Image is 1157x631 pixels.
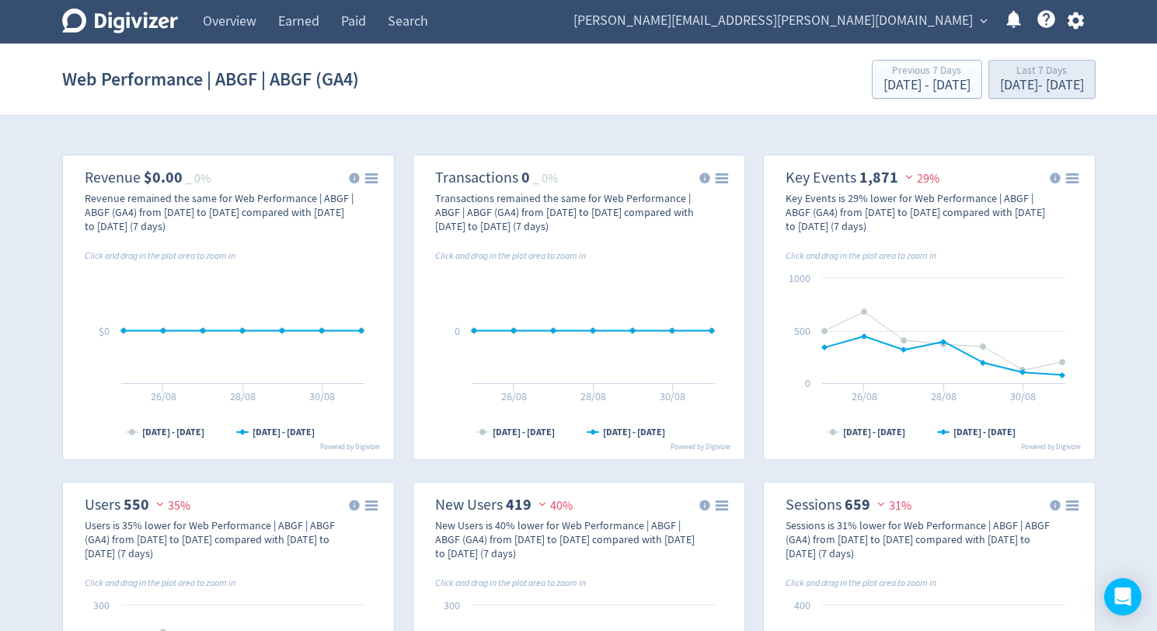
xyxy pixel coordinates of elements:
svg: Key Events 1,871 29% [770,162,1089,453]
strong: 550 [124,494,149,515]
text: 300 [444,598,460,612]
img: negative-performance.svg [873,498,889,510]
dt: Sessions [786,495,842,514]
i: Click and drag in the plot area to zoom in [786,249,936,262]
text: 30/08 [660,389,685,403]
text: Powered by Digivizer [671,442,731,451]
svg: Revenue $0.00 _ 0% [69,162,388,453]
img: negative-performance.svg [535,498,550,510]
text: [DATE] - [DATE] [493,426,555,438]
dt: Transactions [435,168,518,187]
div: Users is 35% lower for Web Performance | ABGF | ABGF (GA4) from [DATE] to [DATE] compared with [D... [85,518,354,560]
div: [DATE] - [DATE] [1000,78,1084,92]
text: 30/08 [1010,389,1036,403]
text: [DATE] - [DATE] [142,426,204,438]
strong: 419 [506,494,531,515]
i: Click and drag in the plot area to zoom in [786,577,936,589]
span: expand_more [977,14,991,28]
i: Click and drag in the plot area to zoom in [85,577,235,589]
text: 28/08 [230,389,256,403]
button: Previous 7 Days[DATE] - [DATE] [872,60,982,99]
div: [DATE] - [DATE] [883,78,971,92]
div: Transactions remained the same for Web Performance | ABGF | ABGF (GA4) from [DATE] to [DATE] comp... [435,191,704,233]
button: Last 7 Days[DATE]- [DATE] [988,60,1096,99]
strong: 0 [521,167,530,188]
text: $0 [99,324,110,338]
text: 26/08 [851,389,876,403]
text: 300 [93,598,110,612]
text: 30/08 [309,389,335,403]
div: Sessions is 31% lower for Web Performance | ABGF | ABGF (GA4) from [DATE] to [DATE] compared with... [786,518,1054,560]
text: 0 [455,324,460,338]
button: [PERSON_NAME][EMAIL_ADDRESS][PERSON_NAME][DOMAIN_NAME] [568,9,991,33]
i: Click and drag in the plot area to zoom in [85,249,235,262]
text: 26/08 [500,389,526,403]
i: Click and drag in the plot area to zoom in [435,577,586,589]
i: Click and drag in the plot area to zoom in [435,249,586,262]
div: Previous 7 Days [883,65,971,78]
img: negative-performance.svg [152,498,168,510]
div: Open Intercom Messenger [1104,578,1141,615]
text: 500 [794,324,810,338]
text: 26/08 [150,389,176,403]
text: [DATE] - [DATE] [843,426,905,438]
text: 0 [805,376,810,390]
text: Powered by Digivizer [1021,442,1082,451]
span: 35% [152,498,190,514]
text: Powered by Digivizer [320,442,381,451]
dt: Key Events [786,168,856,187]
h1: Web Performance | ABGF | ABGF (GA4) [62,54,359,104]
text: [DATE] - [DATE] [253,426,315,438]
strong: 659 [845,494,870,515]
strong: $0.00 [144,167,183,188]
span: _ 0% [186,171,211,187]
svg: Transactions 0 _ 0% [420,162,738,453]
text: 28/08 [580,389,606,403]
text: 28/08 [931,389,957,403]
text: 1000 [789,271,810,285]
dt: New Users [435,495,503,514]
text: [DATE] - [DATE] [603,426,665,438]
div: Key Events is 29% lower for Web Performance | ABGF | ABGF (GA4) from [DATE] to [DATE] compared wi... [786,191,1054,233]
img: negative-performance.svg [901,171,917,183]
span: 29% [901,171,939,187]
div: Revenue remained the same for Web Performance | ABGF | ABGF (GA4) from [DATE] to [DATE] compared ... [85,191,354,233]
text: 400 [794,598,810,612]
strong: 1,871 [859,167,898,188]
dt: Revenue [85,168,141,187]
div: Last 7 Days [1000,65,1084,78]
dt: Users [85,495,120,514]
text: [DATE] - [DATE] [953,426,1016,438]
span: 31% [873,498,911,514]
div: New Users is 40% lower for Web Performance | ABGF | ABGF (GA4) from [DATE] to [DATE] compared wit... [435,518,704,560]
span: _ 0% [533,171,558,187]
span: 40% [535,498,573,514]
span: [PERSON_NAME][EMAIL_ADDRESS][PERSON_NAME][DOMAIN_NAME] [573,9,973,33]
